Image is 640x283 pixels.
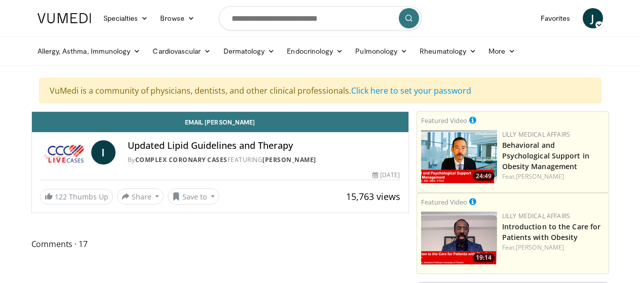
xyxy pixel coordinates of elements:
img: Complex Coronary Cases [40,140,87,165]
span: 19:14 [473,253,495,262]
span: 24:49 [473,172,495,181]
img: VuMedi Logo [37,13,91,23]
a: More [482,41,521,61]
a: 122 Thumbs Up [40,189,113,205]
div: By FEATURING [128,155,400,165]
button: Save to [168,188,219,205]
img: acc2e291-ced4-4dd5-b17b-d06994da28f3.png.150x105_q85_crop-smart_upscale.png [421,212,497,265]
div: VuMedi is a community of physicians, dentists, and other clinical professionals. [39,78,601,103]
img: ba3304f6-7838-4e41-9c0f-2e31ebde6754.png.150x105_q85_crop-smart_upscale.png [421,130,497,183]
span: 15,763 views [346,190,400,203]
a: Email [PERSON_NAME] [32,112,408,132]
a: [PERSON_NAME] [516,243,564,252]
a: Lilly Medical Affairs [502,130,571,139]
a: 19:14 [421,212,497,265]
h4: Updated Lipid Guidelines and Therapy [128,140,400,151]
a: Allergy, Asthma, Immunology [31,41,147,61]
a: Dermatology [217,41,281,61]
a: J [583,8,603,28]
small: Featured Video [421,197,467,207]
a: Endocrinology [281,41,349,61]
a: [PERSON_NAME] [516,172,564,181]
a: Specialties [97,8,155,28]
a: Lilly Medical Affairs [502,212,571,220]
a: Cardiovascular [146,41,217,61]
div: Feat. [502,243,605,252]
a: [PERSON_NAME] [262,155,316,164]
div: Feat. [502,172,605,181]
span: Comments 17 [31,237,409,251]
a: Favorites [535,8,577,28]
a: Browse [154,8,201,28]
a: Complex Coronary Cases [135,155,228,164]
a: Click here to set your password [351,85,471,96]
button: Share [117,188,164,205]
input: Search topics, interventions [219,6,422,30]
a: Behavioral and Psychological Support in Obesity Management [502,140,589,171]
span: 122 [55,192,67,201]
a: 24:49 [421,130,497,183]
a: Rheumatology [413,41,482,61]
div: [DATE] [372,171,400,180]
a: Introduction to the Care for Patients with Obesity [502,222,601,242]
small: Featured Video [421,116,467,125]
a: Pulmonology [349,41,413,61]
a: I [91,140,116,165]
